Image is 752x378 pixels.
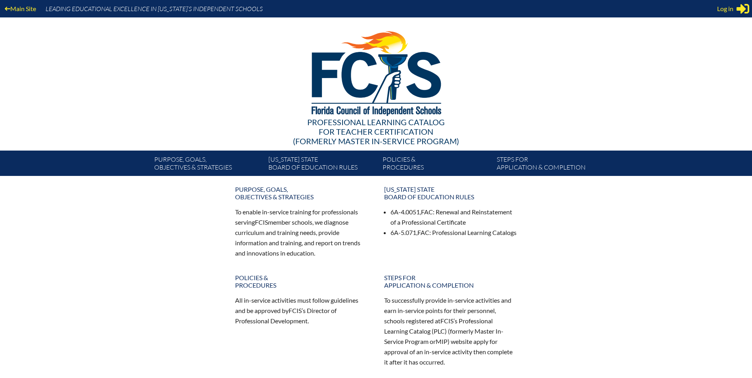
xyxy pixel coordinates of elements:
span: FAC [417,229,429,236]
svg: Sign in or register [737,2,749,15]
a: Steps forapplication & completion [494,154,608,176]
span: MIP [436,338,448,345]
a: Purpose, goals,objectives & strategies [151,154,265,176]
a: Steps forapplication & completion [379,271,522,292]
a: [US_STATE] StateBoard of Education rules [265,154,379,176]
div: Professional Learning Catalog (formerly Master In-service Program) [148,117,605,146]
a: Policies &Procedures [230,271,373,292]
a: Policies &Procedures [379,154,494,176]
span: Log in [717,4,733,13]
span: FAC [421,208,433,216]
span: PLC [434,327,445,335]
span: FCIS [255,218,268,226]
p: To enable in-service training for professionals serving member schools, we diagnose curriculum an... [235,207,368,258]
p: To successfully provide in-service activities and earn in-service points for their personnel, sch... [384,295,517,367]
span: FCIS [440,317,453,325]
li: 6A-4.0051, : Renewal and Reinstatement of a Professional Certificate [390,207,517,227]
a: Purpose, goals,objectives & strategies [230,182,373,204]
li: 6A-5.071, : Professional Learning Catalogs [390,227,517,238]
a: [US_STATE] StateBoard of Education rules [379,182,522,204]
a: Main Site [2,3,39,14]
span: FCIS [289,307,302,314]
p: All in-service activities must follow guidelines and be approved by ’s Director of Professional D... [235,295,368,326]
img: FCISlogo221.eps [294,17,458,126]
span: for Teacher Certification [319,127,433,136]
